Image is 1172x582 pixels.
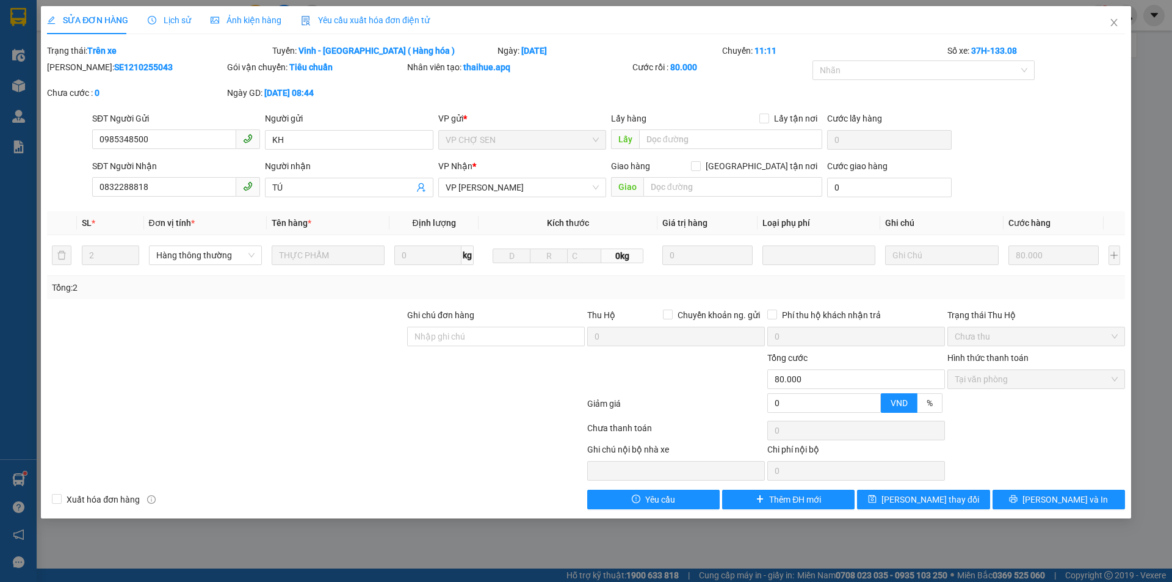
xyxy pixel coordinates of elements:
div: Giảm giá [586,397,766,418]
b: [DATE] [521,46,547,56]
b: 11:11 [754,46,776,56]
span: Hàng thông thường [156,246,255,264]
span: Lấy tận nơi [769,112,822,125]
div: Số xe: [946,44,1126,57]
button: plusThêm ĐH mới [722,490,855,509]
input: VD: Bàn, Ghế [272,246,385,265]
span: printer [1009,495,1018,504]
input: C [567,249,601,263]
th: Ghi chú [880,211,1003,235]
span: close [1109,18,1119,27]
span: Tên hàng [272,218,311,228]
div: Tuyến: [271,44,496,57]
span: save [868,495,877,504]
span: Xuất hóa đơn hàng [62,493,145,506]
span: VND [891,398,908,408]
span: picture [211,16,219,24]
span: [PERSON_NAME] thay đổi [881,493,979,506]
div: Gói vận chuyển: [227,60,405,74]
input: Ghi chú đơn hàng [407,327,585,346]
div: Ghi chú nội bộ nhà xe [587,443,765,461]
span: phone [243,134,253,144]
input: Dọc đường [639,129,822,149]
span: [PERSON_NAME] và In [1022,493,1108,506]
button: printer[PERSON_NAME] và In [993,490,1125,509]
div: Chuyến: [721,44,946,57]
input: R [530,249,568,263]
div: SĐT Người Gửi [92,112,260,125]
label: Hình thức thanh toán [947,353,1029,363]
span: info-circle [147,495,156,504]
span: 0kg [601,249,643,263]
b: 37H-133.08 [971,46,1017,56]
span: Thêm ĐH mới [769,493,821,506]
input: Dọc đường [643,177,822,197]
span: Giá trị hàng [662,218,707,228]
span: Chuyển khoản ng. gửi [673,308,765,322]
img: icon [301,16,311,26]
img: logo [6,66,17,126]
span: Lấy hàng [611,114,646,123]
b: thaihue.apq [463,62,510,72]
span: Lấy [611,129,639,149]
div: Trạng thái: [46,44,271,57]
span: Giao hàng [611,161,650,171]
span: Phí thu hộ khách nhận trả [777,308,886,322]
b: Tiêu chuẩn [289,62,333,72]
th: Loại phụ phí [758,211,880,235]
span: edit [47,16,56,24]
div: Nhân viên tạo: [407,60,630,74]
span: SL [82,218,92,228]
div: Ngày: [496,44,722,57]
input: Ghi Chú [885,246,998,265]
button: delete [52,246,71,265]
strong: CHUYỂN PHÁT NHANH AN PHÚ QUÝ [20,10,108,49]
label: Ghi chú đơn hàng [407,310,474,320]
span: phone [243,181,253,191]
span: % [927,398,933,408]
span: Yêu cầu xuất hóa đơn điện tử [301,15,430,25]
button: plus [1109,246,1120,265]
input: D [493,249,530,263]
label: Cước lấy hàng [827,114,882,123]
span: clock-circle [148,16,156,24]
div: Tổng: 2 [52,281,452,294]
span: Cước hàng [1008,218,1051,228]
div: VP gửi [438,112,606,125]
button: Close [1097,6,1131,40]
div: Chưa cước : [47,86,225,100]
span: SỬA ĐƠN HÀNG [47,15,128,25]
div: [PERSON_NAME]: [47,60,225,74]
span: Tại văn phòng [955,370,1118,388]
span: user-add [416,183,426,192]
button: save[PERSON_NAME] thay đổi [857,490,989,509]
b: Trên xe [87,46,117,56]
div: Ngày GD: [227,86,405,100]
span: Thu Hộ [587,310,615,320]
span: Ảnh kiện hàng [211,15,281,25]
span: [GEOGRAPHIC_DATA] tận nơi [701,159,822,173]
span: [GEOGRAPHIC_DATA], [GEOGRAPHIC_DATA] ↔ [GEOGRAPHIC_DATA] [19,52,109,93]
input: Cước giao hàng [827,178,952,197]
input: Cước lấy hàng [827,130,952,150]
label: Cước giao hàng [827,161,888,171]
div: Người nhận [265,159,433,173]
button: exclamation-circleYêu cầu [587,490,720,509]
span: Định lượng [412,218,455,228]
span: VP NGỌC HỒI [446,178,599,197]
span: kg [461,246,474,265]
div: SĐT Người Nhận [92,159,260,173]
span: Đơn vị tính [149,218,195,228]
span: Yêu cầu [645,493,675,506]
span: plus [756,495,764,504]
span: VP Nhận [438,161,472,171]
b: Vinh - [GEOGRAPHIC_DATA] ( Hàng hóa ) [298,46,455,56]
div: Chi phí nội bộ [767,443,945,461]
input: 0 [1008,246,1099,265]
span: Lịch sử [148,15,191,25]
span: Giao [611,177,643,197]
span: Kích thước [547,218,589,228]
span: Chưa thu [955,327,1118,346]
b: SE1210255043 [114,62,173,72]
div: Người gửi [265,112,433,125]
